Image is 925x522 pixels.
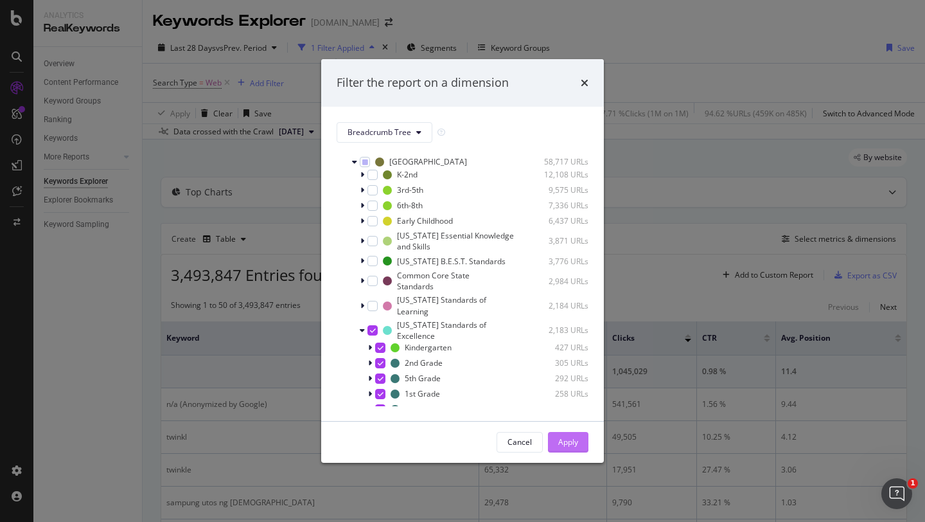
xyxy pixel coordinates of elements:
[397,184,423,195] div: 3rd-5th
[321,59,604,463] div: modal
[389,156,467,167] div: [GEOGRAPHIC_DATA]
[558,437,578,447] div: Apply
[337,122,432,143] button: Breadcrumb Tree
[337,75,509,91] div: Filter the report on a dimension
[397,270,507,292] div: Common Core State Standards
[525,342,588,353] div: 427 URLs
[397,256,506,267] div: [US_STATE] B.E.S.T. Standards
[525,156,588,167] div: 58,717 URLs
[525,373,588,384] div: 292 URLs
[525,357,588,368] div: 305 URLs
[405,388,440,399] div: 1st Grade
[525,200,588,211] div: 7,336 URLs
[405,357,443,368] div: 2nd Grade
[532,325,589,336] div: 2,183 URLs
[497,432,543,453] button: Cancel
[405,342,452,353] div: Kindergarten
[348,127,411,138] span: Breadcrumb Tree
[397,319,514,341] div: [US_STATE] Standards of Excellence
[397,200,423,211] div: 6th-8th
[525,256,588,267] div: 3,776 URLs
[525,404,588,415] div: 210 URLs
[525,276,588,287] div: 2,984 URLs
[405,373,441,384] div: 5th Grade
[525,215,588,226] div: 6,437 URLs
[908,478,918,489] span: 1
[405,404,441,415] div: 4th Grade
[538,235,588,246] div: 3,871 URLs
[529,300,588,311] div: 2,184 URLs
[525,388,588,399] div: 258 URLs
[525,169,588,180] div: 12,108 URLs
[397,294,511,316] div: [US_STATE] Standards of Learning
[581,75,588,91] div: times
[397,215,453,226] div: Early Childhood
[507,437,532,447] div: Cancel
[548,432,588,453] button: Apply
[881,478,912,509] iframe: Intercom live chat
[397,169,418,180] div: K-2nd
[397,230,520,252] div: [US_STATE] Essential Knowledge and Skills
[525,184,588,195] div: 9,575 URLs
